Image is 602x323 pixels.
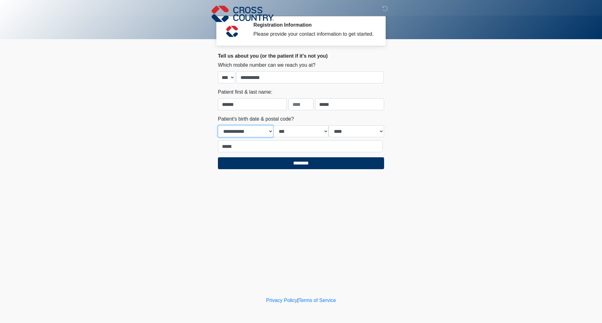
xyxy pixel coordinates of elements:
[266,298,298,303] a: Privacy Policy
[223,22,241,41] img: Agent Avatar
[253,30,375,38] div: Please provide your contact information to get started.
[297,298,298,303] a: |
[212,5,274,23] img: Cross Country Logo
[298,298,336,303] a: Terms of Service
[218,61,315,69] label: Which mobile number can we reach you at?
[218,115,294,123] label: Patient's birth date & postal code?
[218,53,384,59] h2: Tell us about you (or the patient if it's not you)
[218,88,272,96] label: Patient first & last name:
